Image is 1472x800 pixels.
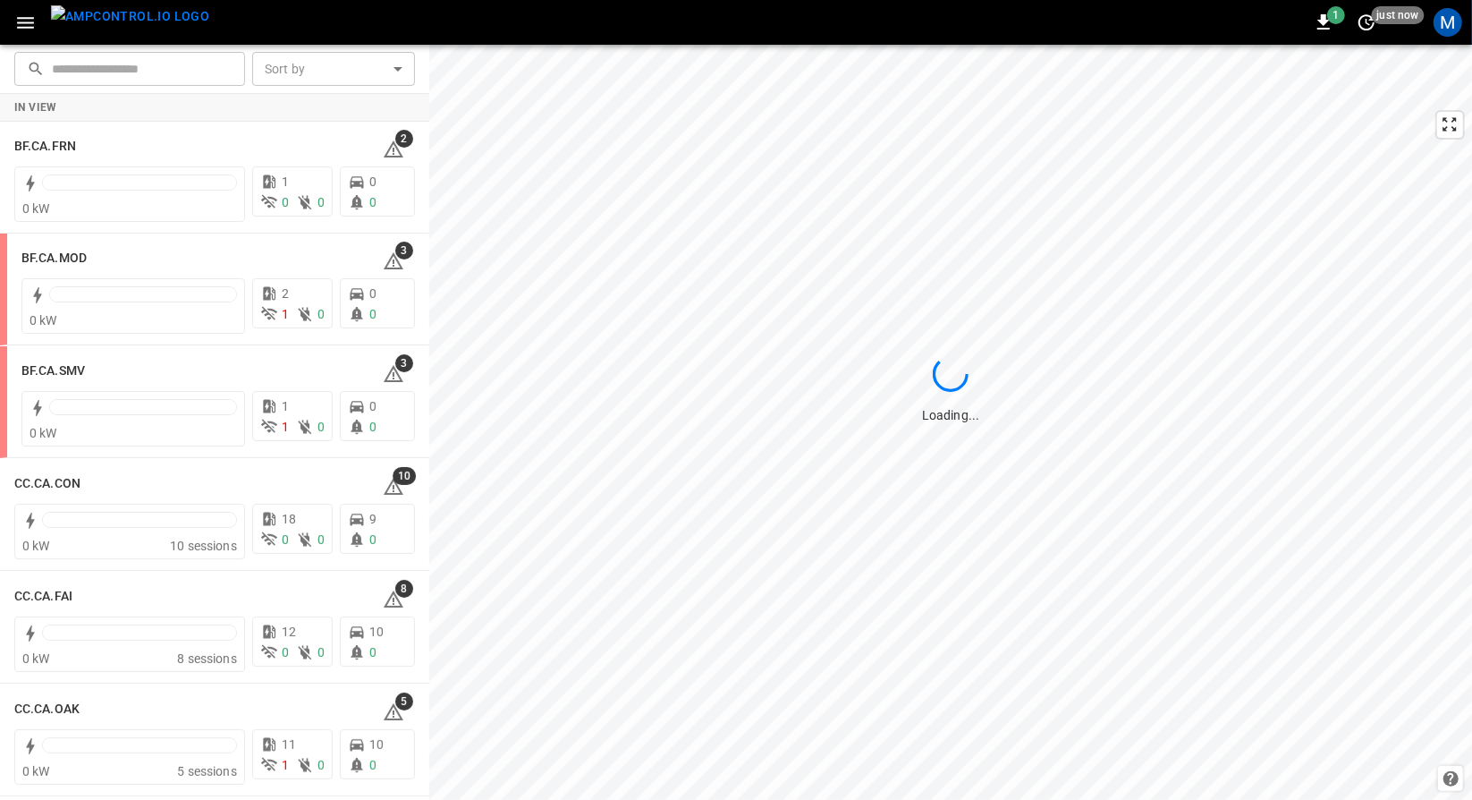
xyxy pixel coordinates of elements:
span: 0 [369,307,376,321]
span: 2 [395,130,413,148]
img: ampcontrol.io logo [51,5,209,28]
span: 10 [369,625,384,639]
h6: CC.CA.FAI [14,587,72,607]
span: 0 [369,174,376,189]
span: 10 sessions [170,539,237,553]
span: 0 kW [22,651,50,666]
span: 1 [282,399,289,413]
span: 0 kW [22,201,50,216]
span: 3 [395,354,413,372]
span: 0 kW [30,426,57,440]
span: 1 [282,174,289,189]
span: 12 [282,625,296,639]
span: 0 [369,286,376,301]
h6: BF.CA.SMV [21,362,85,381]
span: 0 [317,645,325,660]
span: 1 [1327,6,1345,24]
span: 0 [282,532,289,547]
span: 5 [395,693,413,711]
span: 0 [369,758,376,772]
strong: In View [14,101,57,114]
span: 0 [369,399,376,413]
button: set refresh interval [1352,8,1381,37]
span: 0 [317,758,325,772]
h6: BF.CA.FRN [14,137,76,157]
span: 1 [282,420,289,434]
span: 0 [282,645,289,660]
span: 0 kW [22,764,50,779]
div: profile-icon [1434,8,1462,37]
span: 8 sessions [177,651,237,666]
span: 1 [282,758,289,772]
span: 0 [369,645,376,660]
span: 0 [369,532,376,547]
span: 11 [282,737,296,752]
span: 9 [369,512,376,526]
span: 1 [282,307,289,321]
h6: BF.CA.MOD [21,249,87,268]
span: 2 [282,286,289,301]
span: 0 [317,420,325,434]
span: 10 [369,737,384,752]
span: 8 [395,580,413,598]
span: 0 [317,195,325,209]
span: 0 [317,307,325,321]
span: 0 [369,420,376,434]
h6: CC.CA.CON [14,474,80,494]
span: 0 [369,195,376,209]
h6: CC.CA.OAK [14,700,80,719]
span: 18 [282,512,296,526]
span: just now [1372,6,1425,24]
span: 10 [393,467,416,485]
span: 0 kW [22,539,50,553]
span: 0 [282,195,289,209]
span: 3 [395,242,413,260]
span: 5 sessions [177,764,237,779]
span: 0 kW [30,313,57,328]
span: Loading... [922,408,979,422]
span: 0 [317,532,325,547]
canvas: Map [429,45,1472,800]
